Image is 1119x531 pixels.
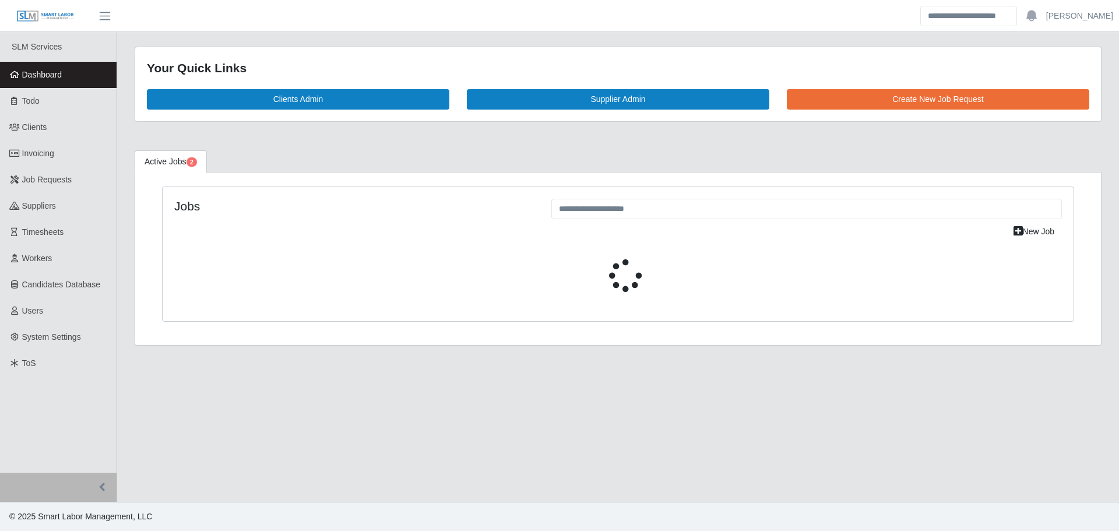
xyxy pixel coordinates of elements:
span: Todo [22,96,40,106]
input: Search [920,6,1017,26]
a: Supplier Admin [467,89,769,110]
span: Job Requests [22,175,72,184]
span: System Settings [22,332,81,342]
h4: Jobs [174,199,534,213]
div: Your Quick Links [147,59,1089,78]
span: Suppliers [22,201,56,210]
span: Users [22,306,44,315]
span: Workers [22,254,52,263]
span: © 2025 Smart Labor Management, LLC [9,512,152,521]
a: Active Jobs [135,150,207,173]
span: ToS [22,358,36,368]
span: Clients [22,122,47,132]
a: Create New Job Request [787,89,1089,110]
a: [PERSON_NAME] [1046,10,1113,22]
span: Candidates Database [22,280,101,289]
span: Timesheets [22,227,64,237]
a: New Job [1006,221,1062,242]
img: SLM Logo [16,10,75,23]
span: Dashboard [22,70,62,79]
span: Invoicing [22,149,54,158]
span: Pending Jobs [186,157,197,167]
span: SLM Services [12,42,62,51]
a: Clients Admin [147,89,449,110]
